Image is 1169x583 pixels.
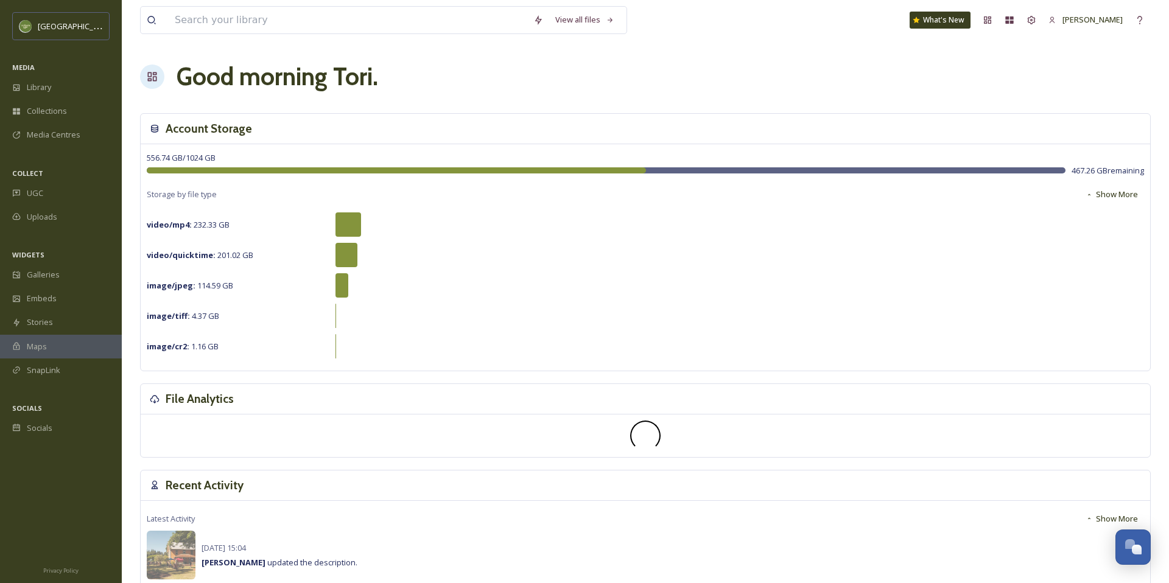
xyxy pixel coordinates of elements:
[147,219,230,230] span: 232.33 GB
[27,316,53,328] span: Stories
[147,189,217,200] span: Storage by file type
[147,219,192,230] strong: video/mp4 :
[1079,507,1144,531] button: Show More
[147,341,219,352] span: 1.16 GB
[12,63,35,72] span: MEDIA
[1062,14,1123,25] span: [PERSON_NAME]
[147,280,195,291] strong: image/jpeg :
[147,310,219,321] span: 4.37 GB
[147,250,216,260] strong: video/quicktime :
[147,280,233,291] span: 114.59 GB
[169,7,527,33] input: Search your library
[147,250,253,260] span: 201.02 GB
[1115,529,1151,565] button: Open Chat
[27,211,57,223] span: Uploads
[202,557,265,568] strong: [PERSON_NAME]
[43,562,79,577] a: Privacy Policy
[27,105,67,117] span: Collections
[27,293,57,304] span: Embeds
[27,82,51,93] span: Library
[27,365,60,376] span: SnapLink
[166,390,234,408] h3: File Analytics
[1072,165,1144,176] span: 467.26 GB remaining
[27,187,43,199] span: UGC
[147,310,190,321] strong: image/tiff :
[1042,8,1129,32] a: [PERSON_NAME]
[1079,183,1144,206] button: Show More
[910,12,971,29] a: What's New
[549,8,620,32] a: View all files
[147,531,195,579] img: 5a4ade5d-dcb9-49c6-9f13-92e8ea9ea889.jpg
[38,20,115,32] span: [GEOGRAPHIC_DATA]
[27,269,60,281] span: Galleries
[177,58,378,95] h1: Good morning Tori .
[12,250,44,259] span: WIDGETS
[147,341,189,352] strong: image/cr2 :
[147,513,195,525] span: Latest Activity
[43,567,79,574] span: Privacy Policy
[27,422,52,434] span: Socials
[12,403,42,413] span: SOCIALS
[19,20,32,32] img: images.png
[147,152,216,163] span: 556.74 GB / 1024 GB
[27,129,80,141] span: Media Centres
[166,120,252,138] h3: Account Storage
[166,477,244,494] h3: Recent Activity
[12,169,43,178] span: COLLECT
[202,542,246,553] span: [DATE] 15:04
[202,557,357,568] span: updated the description.
[27,341,47,352] span: Maps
